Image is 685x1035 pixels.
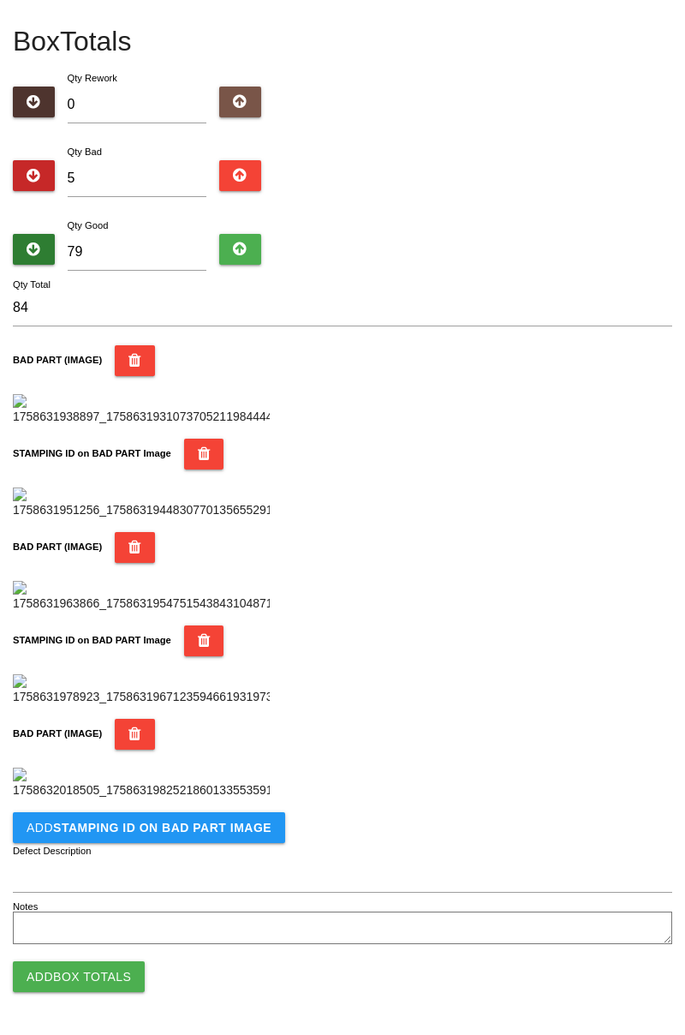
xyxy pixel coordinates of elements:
[115,532,155,563] button: BAD PART (IMAGE)
[13,961,145,992] button: AddBox Totals
[68,147,102,157] label: Qty Bad
[13,278,51,292] label: Qty Total
[13,27,672,57] h4: Box Totals
[13,768,270,799] img: 1758632018505_1758631982521860133553591000313.jpg
[13,900,38,914] label: Notes
[13,488,270,519] img: 1758631951256_1758631944830770135655291322749.jpg
[13,581,270,613] img: 1758631963866_17586319547515438431048718189928.jpg
[115,345,155,376] button: BAD PART (IMAGE)
[13,355,102,365] b: BAD PART (IMAGE)
[13,674,270,706] img: 1758631978923_17586319671235946619319734296304.jpg
[13,812,285,843] button: AddSTAMPING ID on BAD PART Image
[184,439,224,470] button: STAMPING ID on BAD PART Image
[13,728,102,739] b: BAD PART (IMAGE)
[13,541,102,552] b: BAD PART (IMAGE)
[53,821,271,835] b: STAMPING ID on BAD PART Image
[13,448,171,458] b: STAMPING ID on BAD PART Image
[184,625,224,656] button: STAMPING ID on BAD PART Image
[68,220,109,230] label: Qty Good
[13,635,171,645] b: STAMPING ID on BAD PART Image
[13,394,270,426] img: 1758631938897_17586319310737052119844449517803.jpg
[115,719,155,750] button: BAD PART (IMAGE)
[13,844,92,859] label: Defect Description
[68,73,117,83] label: Qty Rework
